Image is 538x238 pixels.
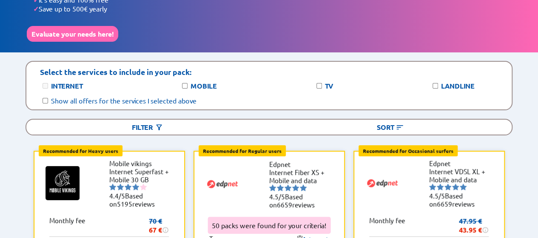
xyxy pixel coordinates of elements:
img: starnr5 [460,184,467,190]
li: Internet Superfast + Mobile 30 GB [109,167,173,184]
img: information [162,227,169,233]
b: Recommended for Occasional surfers [363,147,453,154]
li: Internet Fiber XS + Mobile and data [269,168,333,184]
li: Save up to 500€ yearly [33,4,511,13]
img: starnr4 [132,184,139,190]
s: 47.95 € [459,216,482,225]
li: Edpnet [269,160,333,168]
button: Evaluate your needs here! [27,26,118,42]
img: starnr3 [285,184,291,191]
span: ✓ [33,4,39,13]
img: starnr2 [437,184,444,190]
b: Recommended for Regular users [203,147,282,154]
img: starnr2 [277,184,284,191]
li: Based on reviews [269,192,333,209]
img: starnr3 [125,184,131,190]
img: starnr5 [140,184,147,190]
img: starnr5 [300,184,307,191]
label: Landline [441,81,475,90]
img: Button open the sorting menu [396,123,404,132]
label: Internet [51,81,83,90]
p: Monthly fee [49,216,85,234]
img: Logo of Mobile vikings [46,166,80,200]
s: 70 € [149,216,162,225]
img: starnr1 [269,184,276,191]
span: 6659 [437,200,452,208]
label: Mobile [191,81,217,90]
img: starnr4 [292,184,299,191]
p: Monthly fee [369,216,405,234]
img: starnr1 [429,184,436,190]
li: Mobile vikings [109,159,173,167]
p: Select the services to include in your pack: [40,67,191,77]
img: information [482,227,489,233]
img: Button open the filtering menu [155,123,163,132]
div: Filter [26,120,269,135]
span: 4.5/5 [269,192,285,201]
label: Show all offers for the services I selected above [51,96,196,105]
div: Sort [269,120,512,135]
label: TV [325,81,333,90]
img: starnr4 [452,184,459,190]
span: 4.5/5 [429,192,445,200]
li: Edpnet [429,159,493,167]
li: Based on reviews [429,192,493,208]
b: Recommended for Heavy users [43,147,118,154]
li: Internet VDSL XL + Mobile and data [429,167,493,184]
img: starnr3 [444,184,451,190]
span: 5195 [117,200,132,208]
div: 43.95 € [459,225,489,234]
span: 4.4/5 [109,192,125,200]
img: starnr2 [117,184,124,190]
img: Logo of Edpnet [205,167,239,201]
span: 6659 [277,201,292,209]
li: Based on reviews [109,192,173,208]
div: 50 packs were found for your criteria! [208,217,330,234]
img: Logo of Edpnet [365,166,399,200]
img: starnr1 [109,184,116,190]
div: 67 € [149,225,169,234]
